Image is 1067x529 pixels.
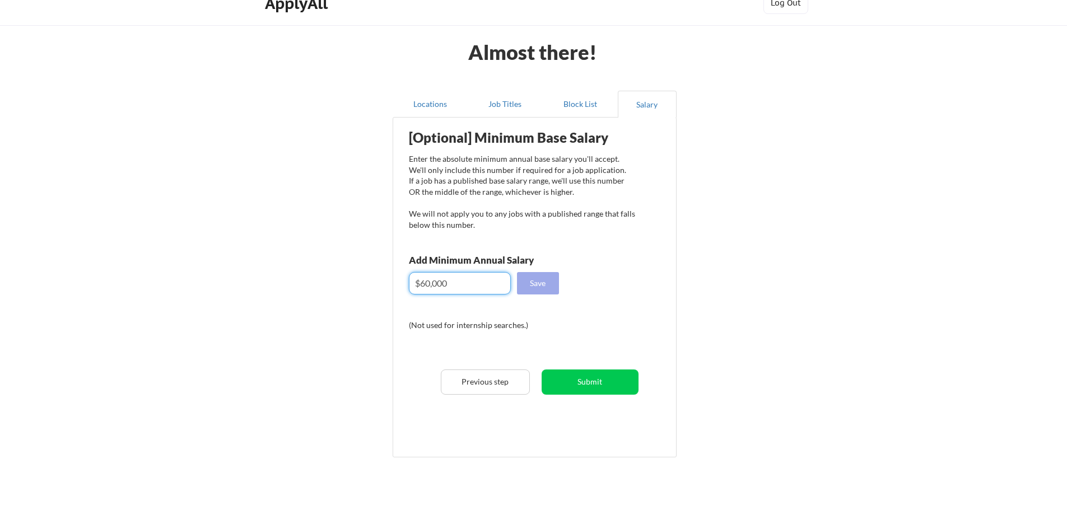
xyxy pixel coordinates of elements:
input: E.g. $100,000 [409,272,511,294]
button: Block List [543,91,618,118]
button: Submit [542,369,639,395]
button: Locations [393,91,468,118]
button: Previous step [441,369,530,395]
button: Save [517,272,559,294]
div: Almost there! [455,42,611,62]
div: Add Minimum Annual Salary [409,255,584,265]
button: Job Titles [468,91,543,118]
button: Salary [618,91,677,118]
div: [Optional] Minimum Base Salary [409,131,635,144]
div: Enter the absolute minimum annual base salary you'll accept. We'll only include this number if re... [409,153,635,230]
div: (Not used for internship searches.) [409,320,561,331]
